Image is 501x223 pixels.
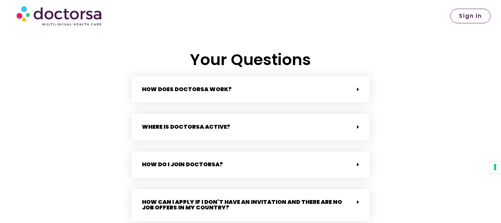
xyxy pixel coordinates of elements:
div: How can I apply if I don't have an invitation and there are no job offers in my country? [132,189,369,221]
a: How can I apply if I don't have an invitation and there are no job offers in my country? [142,198,342,212]
a: How does Doctorsa work? [142,85,232,93]
span: Sign in [459,13,482,19]
h4: Your Questions [132,50,369,69]
div: Where is Doctorsa active? [132,114,369,140]
a: Sign in [450,9,491,23]
a: Where is Doctorsa active? [142,123,230,131]
button: Your consent preferences for tracking technologies [489,161,501,173]
a: How do I join Doctorsa? [142,160,223,168]
div: How does Doctorsa work? [132,76,369,103]
div: How do I join Doctorsa? [132,151,369,178]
